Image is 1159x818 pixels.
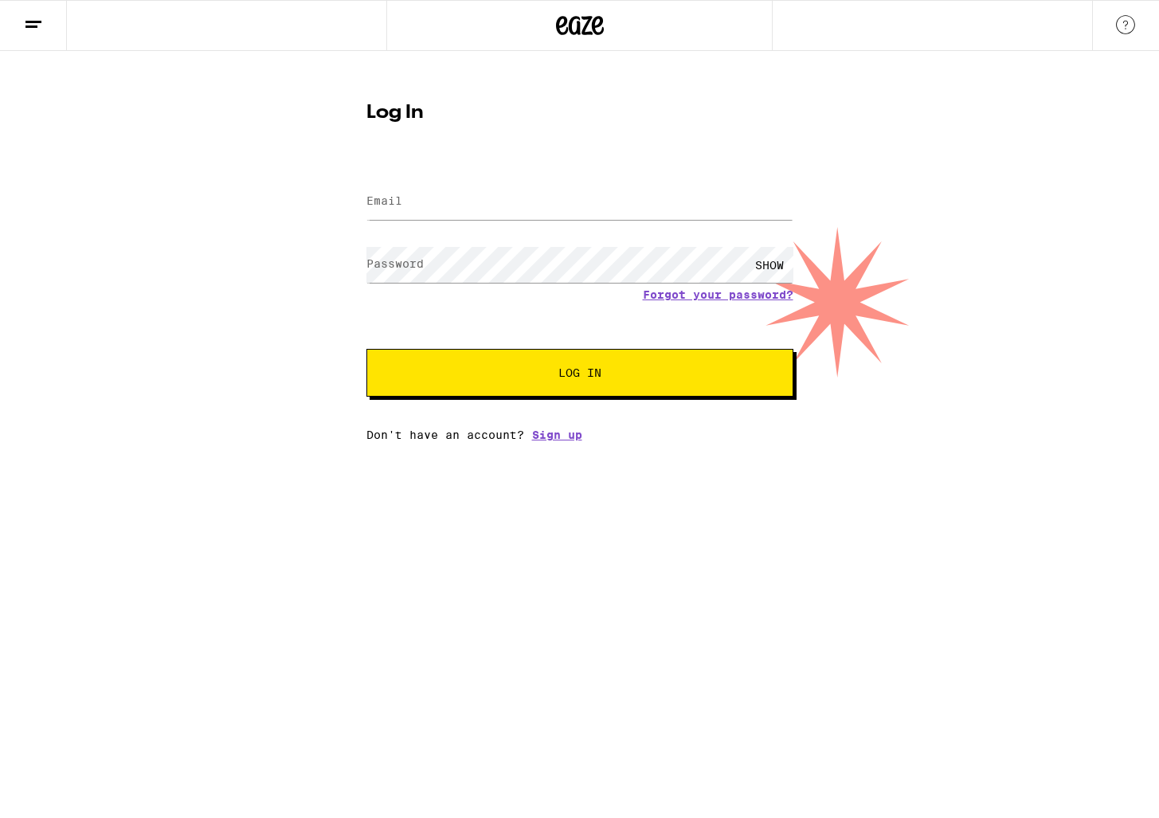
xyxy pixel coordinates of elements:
a: Sign up [532,429,582,441]
input: Email [366,184,793,220]
div: Don't have an account? [366,429,793,441]
span: Log In [558,367,601,378]
a: Forgot your password? [643,288,793,301]
h1: Log In [366,104,793,123]
button: Log In [366,349,793,397]
label: Password [366,257,424,270]
label: Email [366,194,402,207]
div: SHOW [746,247,793,283]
